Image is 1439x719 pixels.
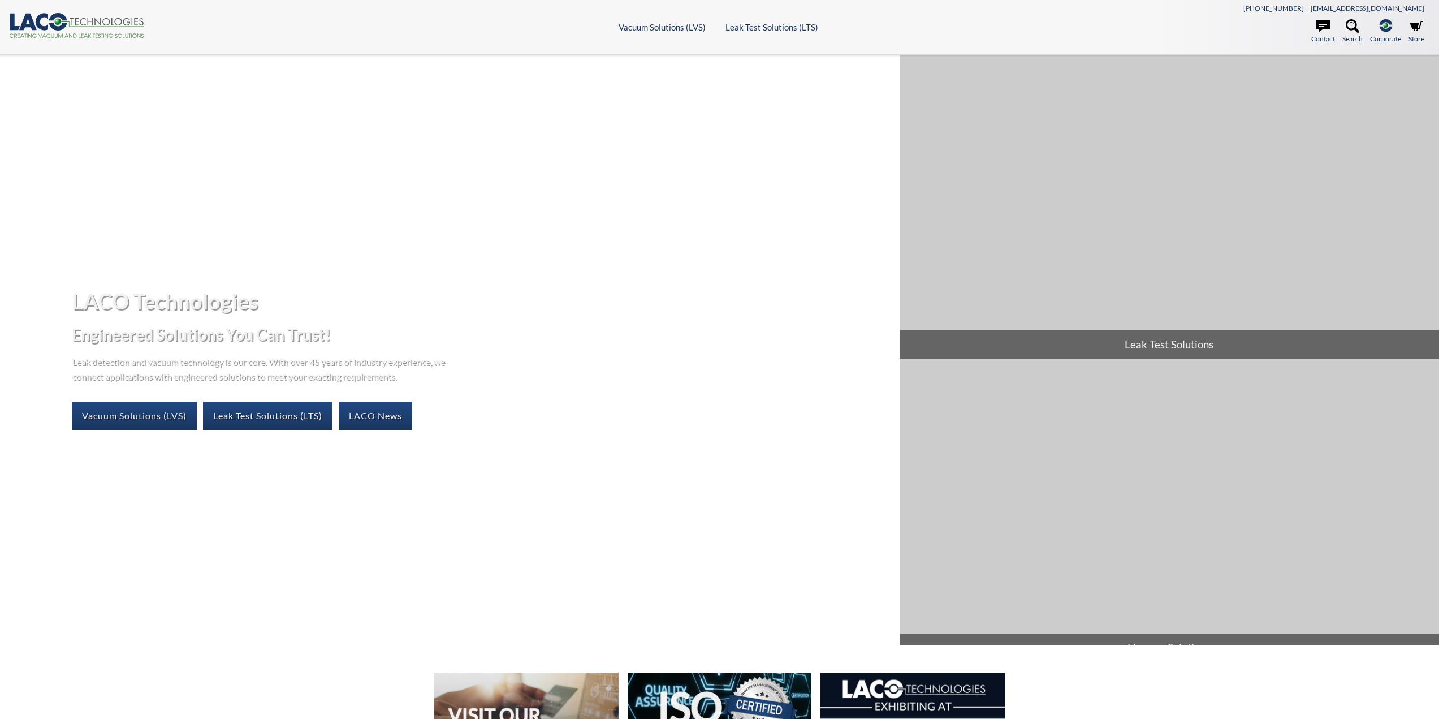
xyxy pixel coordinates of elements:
a: Vacuum Solutions [900,359,1439,662]
a: Leak Test Solutions (LTS) [725,22,818,32]
span: Corporate [1370,33,1401,44]
p: Leak detection and vacuum technology is our core. With over 45 years of industry experience, we c... [72,354,451,383]
span: Vacuum Solutions [900,634,1439,662]
a: Contact [1311,19,1335,44]
h1: LACO Technologies [72,287,890,315]
a: Leak Test Solutions [900,55,1439,359]
a: Leak Test Solutions (LTS) [203,402,332,430]
h2: Engineered Solutions You Can Trust! [72,324,890,345]
a: Vacuum Solutions (LVS) [619,22,706,32]
a: Vacuum Solutions (LVS) [72,402,197,430]
a: Search [1342,19,1363,44]
a: Store [1408,19,1424,44]
a: [PHONE_NUMBER] [1243,4,1304,12]
a: [EMAIL_ADDRESS][DOMAIN_NAME] [1311,4,1424,12]
span: Leak Test Solutions [900,330,1439,359]
a: LACO News [339,402,412,430]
